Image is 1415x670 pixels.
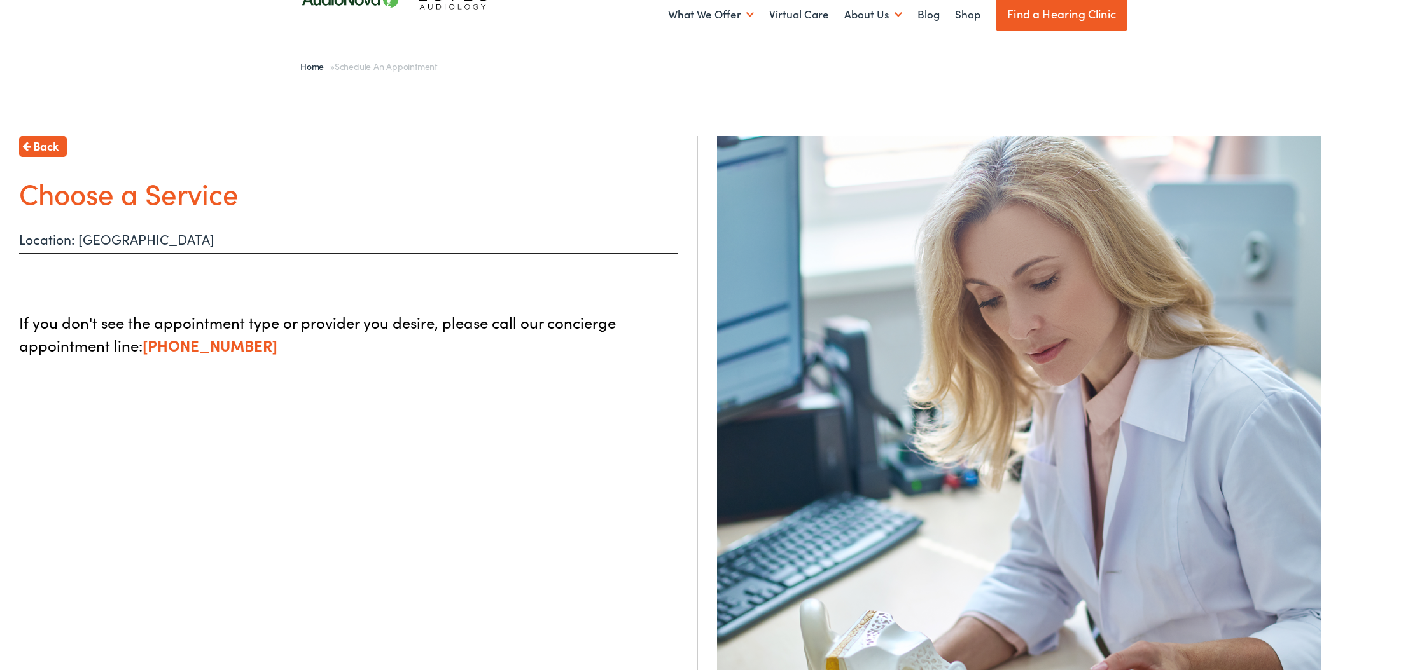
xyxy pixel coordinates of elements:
a: Back [19,136,67,157]
span: Back [33,137,59,154]
p: If you don't see the appointment type or provider you desire, please call our concierge appointme... [19,311,678,357]
span: » [300,60,437,72]
a: Home [300,60,330,72]
span: Schedule an Appointment [335,60,437,72]
p: Location: [GEOGRAPHIC_DATA] [19,226,678,254]
a: [PHONE_NUMBER] [143,334,277,355]
h1: Choose a Service [19,176,678,210]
